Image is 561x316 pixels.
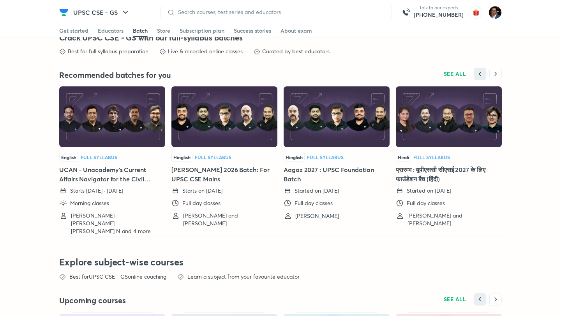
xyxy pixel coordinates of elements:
[413,154,450,160] span: Full Syllabus
[182,187,222,195] p: Starts on [DATE]
[168,47,243,55] p: Live & recorded online classes
[173,154,191,160] span: Hinglish
[59,86,165,147] img: Thumbnail
[234,25,271,37] a: Success stories
[398,154,409,160] span: Hindi
[284,165,390,184] h5: Aagaz 2027 : UPSC Foundation Batch
[61,154,76,160] span: English
[59,295,280,305] h4: Upcoming courses
[407,199,445,207] p: Full day classes
[157,25,170,37] a: Store
[59,256,502,268] h3: Explore subject-wise courses
[59,27,88,35] div: Get started
[68,47,148,55] p: Best for full syllabus preparation
[175,9,385,15] input: Search courses, test series and educators
[280,27,312,35] div: About exam
[444,71,466,77] span: SEE ALL
[71,212,159,235] p: [PERSON_NAME] [PERSON_NAME] [PERSON_NAME] N and 4 more
[295,187,339,195] p: Started on [DATE]
[307,154,344,160] span: Full Syllabus
[70,187,123,195] p: Starts [DATE] · [DATE]
[171,165,277,184] h5: [PERSON_NAME] 2026 Batch: For UPSC CSE Mains
[414,5,464,11] p: Talk to our experts
[98,25,123,37] a: Educators
[439,68,471,80] button: SEE ALL
[444,297,466,302] span: SEE ALL
[407,187,451,195] p: Started on [DATE]
[182,199,221,207] p: Full day classes
[262,47,330,55] p: Curated by best educators
[489,6,502,19] img: Amber Nigam
[69,273,166,281] p: Best for UPSC CSE - GS online coaching
[396,86,502,147] img: Thumbnail
[59,70,280,80] h4: Recommended batches for you
[133,25,148,37] a: Batch
[439,293,471,305] button: SEE ALL
[70,199,109,207] p: Morning classes
[59,8,69,17] img: Company Logo
[195,154,231,160] span: Full Syllabus
[81,154,117,160] span: Full Syllabus
[398,5,414,20] img: call-us
[396,165,502,184] h5: प्रारम्भ : यूपीएससी सीएसई 2027 के लिए फाउंडेशन बैच (हिंदी)
[180,25,224,37] a: Subscription plan
[295,212,339,220] p: [PERSON_NAME]
[59,25,88,37] a: Get started
[234,27,271,35] div: Success stories
[408,212,496,227] p: [PERSON_NAME] and [PERSON_NAME]
[98,27,123,35] div: Educators
[133,27,148,35] div: Batch
[470,6,482,19] img: avatar
[180,27,224,35] div: Subscription plan
[187,273,300,281] p: Learn a subject from your favourite educator
[280,25,312,37] a: About exam
[69,5,135,20] button: UPSC CSE - GS
[295,199,333,207] p: Full day classes
[284,86,390,147] img: Thumbnail
[286,154,303,160] span: Hinglish
[157,27,170,35] div: Store
[59,33,502,43] h4: Crack UPSC CSE - GS with our full-syllabus batches
[59,165,165,184] h5: UCAN - Unacademy's Current Affairs Navigator for the Civil Services Examination
[414,11,464,19] a: [PHONE_NUMBER]
[183,212,271,227] p: [PERSON_NAME] and [PERSON_NAME]
[171,86,277,147] img: Thumbnail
